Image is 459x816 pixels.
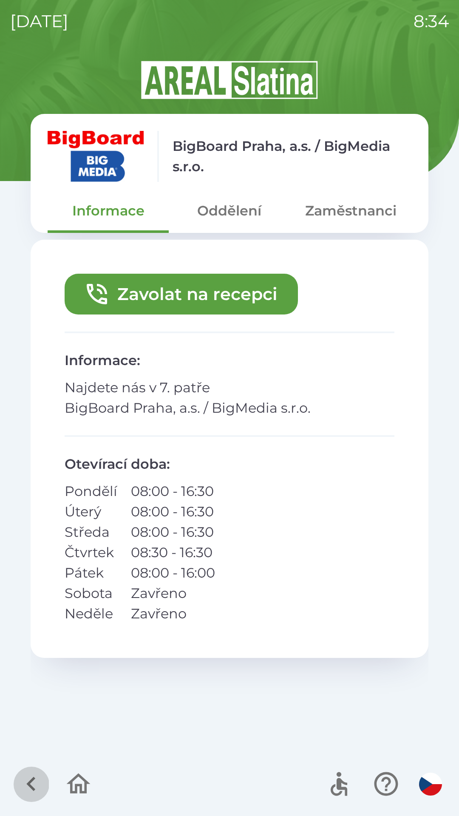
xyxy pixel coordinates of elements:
img: Logo [31,59,428,100]
p: Informace : [65,350,394,371]
p: Čtvrtek [65,542,117,563]
p: Sobota [65,583,117,603]
img: cs flag [419,773,442,796]
img: 7972f2c8-5e35-4a97-83aa-5000debabc4e.jpg [48,131,144,182]
p: 8:34 [414,8,449,34]
button: Informace [48,195,169,226]
p: BigBoard Praha, a.s. / BigMedia s.r.o. [173,136,411,177]
p: Pondělí [65,481,117,501]
button: Zavolat na recepci [65,274,298,314]
p: 08:00 - 16:30 [131,501,215,522]
p: Úterý [65,501,117,522]
p: 08:00 - 16:30 [131,481,215,501]
p: [DATE] [10,8,68,34]
p: Středa [65,522,117,542]
button: Zaměstnanci [290,195,411,226]
p: Zavřeno [131,583,215,603]
p: 08:30 - 16:30 [131,542,215,563]
button: Oddělení [169,195,290,226]
p: Otevírací doba : [65,454,394,474]
p: Najdete nás v 7. patře BigBoard Praha, a.s. / BigMedia s.r.o. [65,377,394,418]
p: Neděle [65,603,117,624]
p: 08:00 - 16:00 [131,563,215,583]
p: Pátek [65,563,117,583]
p: Zavřeno [131,603,215,624]
p: 08:00 - 16:30 [131,522,215,542]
